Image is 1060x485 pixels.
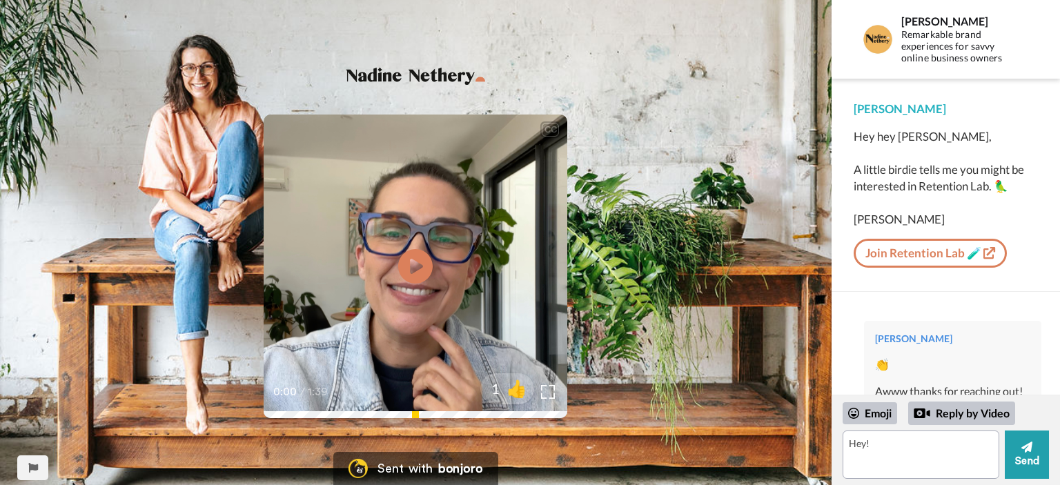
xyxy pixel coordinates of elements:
[875,384,1030,415] div: Awww thanks for reaching out! You're always so on point. 😍
[377,462,433,475] div: Sent with
[308,384,332,400] span: 1:39
[273,384,297,400] span: 0:00
[438,462,482,475] div: bonjoro
[480,379,500,398] span: 1
[300,384,305,400] span: /
[854,101,1038,117] div: [PERSON_NAME]
[349,459,368,478] img: Bonjoro Logo
[843,430,999,479] textarea: Hey!
[854,128,1038,228] div: Hey hey [PERSON_NAME], A little birdie tells me you might be interested in Retention Lab. 🦜 [PERS...
[908,402,1015,425] div: Reply by Video
[875,357,1030,373] div: 👏
[480,373,534,404] button: 1👍
[875,332,1030,346] div: [PERSON_NAME]
[541,385,555,399] img: Full screen
[340,63,491,86] img: fdf1248b-8f68-4fd3-908c-abfca7e3b4fb
[901,14,1023,28] div: [PERSON_NAME]
[500,377,534,399] span: 👍
[333,452,498,485] a: Bonjoro LogoSent withbonjoro
[1005,430,1049,479] button: Send
[914,405,930,422] div: Reply by Video
[542,123,559,137] div: CC
[861,23,894,56] img: Profile Image
[901,29,1023,63] div: Remarkable brand experiences for savvy online business owners
[854,239,1007,268] a: Join Retention Lab 🧪
[843,402,897,424] div: Emoji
